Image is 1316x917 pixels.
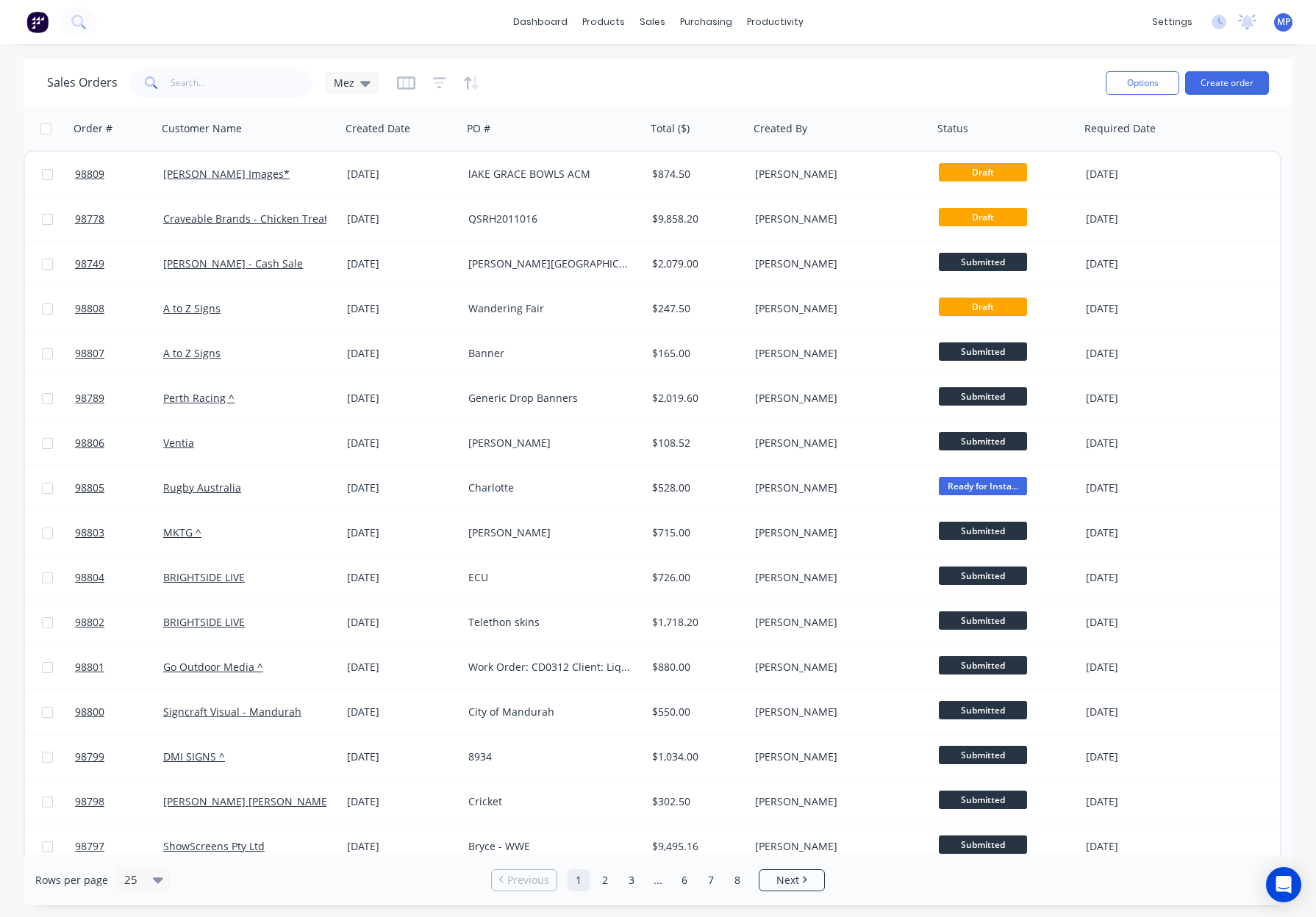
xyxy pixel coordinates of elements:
ul: Pagination [485,869,831,891]
span: Mez [334,75,354,90]
div: [DATE] [347,481,457,495]
span: Submitted [939,701,1027,719]
div: $2,079.00 [652,256,739,271]
div: products [575,11,632,33]
a: Ventia [163,436,194,450]
a: 98800 [75,690,163,734]
div: settings [1145,11,1200,33]
div: $9,858.20 [652,212,739,226]
div: [PERSON_NAME] [755,794,918,809]
a: 98797 [75,824,163,869]
div: [DATE] [347,705,457,719]
div: [PERSON_NAME] [755,839,918,854]
span: Submitted [939,522,1027,540]
div: 8934 [468,749,632,764]
div: $9,495.16 [652,839,739,854]
span: Submitted [939,387,1027,406]
div: Created Date [346,121,410,136]
div: [PERSON_NAME] [755,705,918,719]
span: Submitted [939,567,1027,585]
a: ShowScreens Pty Ltd [163,839,265,853]
a: Page 8 [726,869,748,891]
a: 98801 [75,645,163,689]
div: [DATE] [347,256,457,271]
div: [DATE] [1086,167,1203,181]
span: Draft [939,298,1027,316]
div: $1,718.20 [652,615,739,630]
div: [DATE] [347,391,457,406]
span: 98789 [75,391,104,406]
div: Banner [468,346,632,361]
a: 98803 [75,511,163,555]
a: Page 6 [673,869,695,891]
div: [PERSON_NAME] [755,391,918,406]
a: dashboard [506,11,575,33]
span: 98804 [75,570,104,585]
div: [PERSON_NAME][GEOGRAPHIC_DATA] [468,256,632,271]
div: [DATE] [347,794,457,809]
span: Submitted [939,835,1027,854]
span: 98778 [75,212,104,226]
div: [DATE] [1086,436,1203,450]
span: 98799 [75,749,104,764]
div: [DATE] [347,436,457,450]
span: 98806 [75,436,104,450]
span: 98807 [75,346,104,361]
a: 98778 [75,197,163,241]
span: Submitted [939,791,1027,809]
div: [DATE] [347,615,457,630]
div: [DATE] [1086,794,1203,809]
a: 98804 [75,555,163,600]
div: [DATE] [347,570,457,585]
div: purchasing [673,11,740,33]
span: 98801 [75,660,104,675]
a: MKTG ^ [163,525,201,539]
span: Next [776,873,799,888]
div: [PERSON_NAME] [755,749,918,764]
a: Page 3 [621,869,643,891]
div: City of Mandurah [468,705,632,719]
button: Options [1106,71,1179,95]
div: [DATE] [347,749,457,764]
div: [DATE] [347,660,457,675]
div: [DATE] [347,839,457,854]
div: ECU [468,570,632,585]
div: [PERSON_NAME] [755,212,918,226]
span: Submitted [939,746,1027,764]
div: QSRH2011016 [468,212,632,226]
span: 98808 [75,301,104,316]
span: Submitted [939,253,1027,271]
div: [DATE] [1086,839,1203,854]
div: [PERSON_NAME] [755,525,918,540]
div: Customer Name [162,121,242,136]
div: [DATE] [347,212,457,226]
div: lAKE GRACE BOWLS ACM [468,167,632,181]
div: Required Date [1084,121,1156,136]
a: Previous page [492,873,557,888]
a: Page 7 [700,869,722,891]
div: Work Order: CD0312 Client: Liquor Barons [468,660,632,675]
div: [PERSON_NAME] [468,525,632,540]
div: [DATE] [1086,212,1203,226]
div: $874.50 [652,167,739,181]
div: [DATE] [347,525,457,540]
h1: Sales Orders [47,76,118,90]
div: $1,034.00 [652,749,739,764]
a: BRIGHTSIDE LIVE [163,570,245,584]
a: Perth Racing ^ [163,391,235,405]
div: [DATE] [347,301,457,316]
div: Status [937,121,968,136]
a: A to Z Signs [163,301,221,315]
a: 98802 [75,600,163,644]
div: Wandering Fair [468,301,632,316]
div: Open Intercom Messenger [1266,867,1301,902]
div: Telethon skins [468,615,632,630]
span: 98809 [75,167,104,181]
div: $247.50 [652,301,739,316]
div: [PERSON_NAME] [755,481,918,495]
a: BRIGHTSIDE LIVE [163,615,245,629]
div: [DATE] [1086,660,1203,675]
span: Previous [507,873,549,888]
div: Charlotte [468,481,632,495]
div: $528.00 [652,481,739,495]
